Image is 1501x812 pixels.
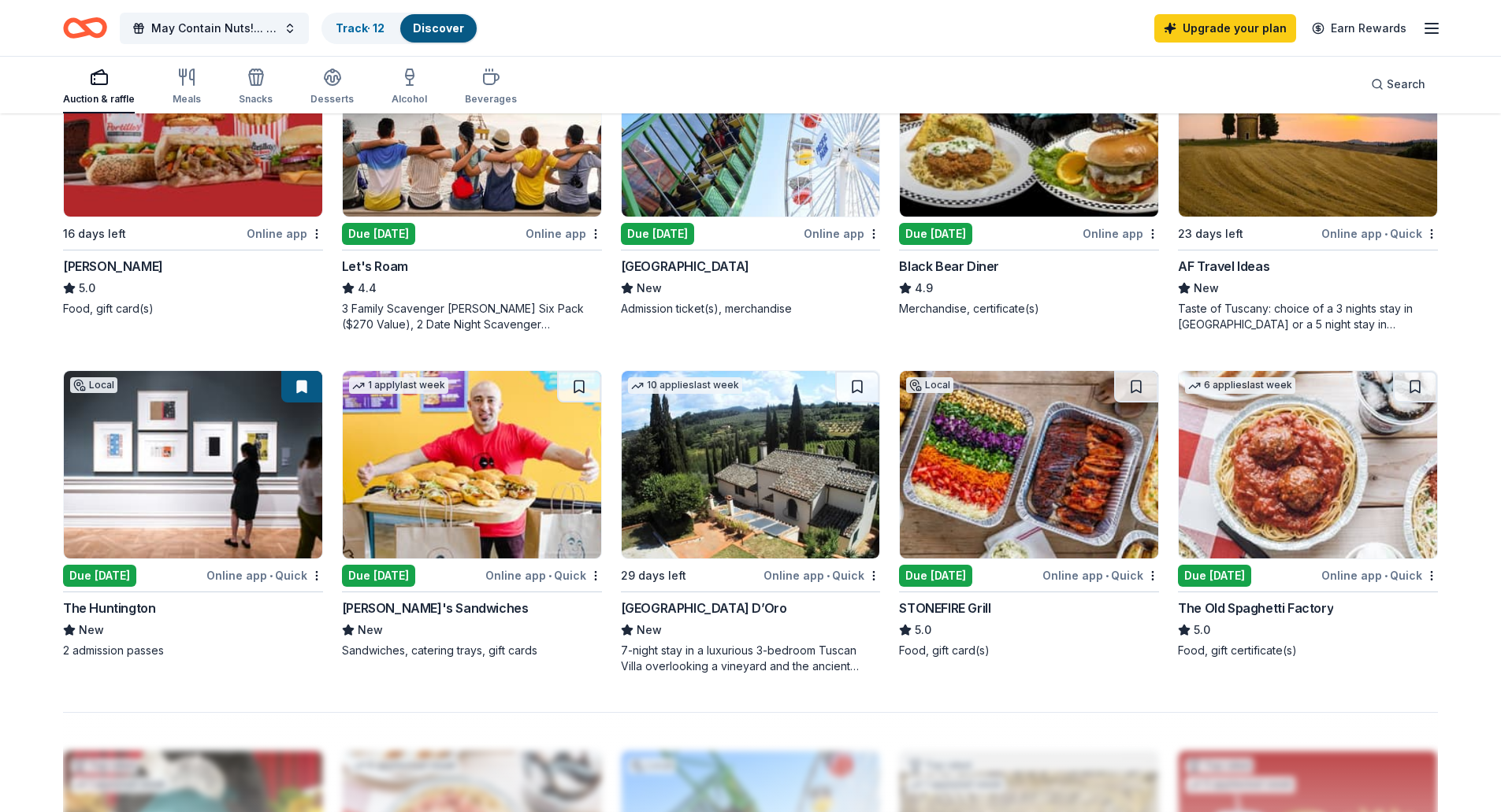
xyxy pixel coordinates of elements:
[1179,29,1437,217] img: Image for AF Travel Ideas
[899,565,972,587] div: Due [DATE]
[621,223,694,245] div: Due [DATE]
[247,224,323,243] div: Online app
[239,61,273,113] button: Snacks
[637,279,662,298] span: New
[465,61,517,113] button: Beverages
[1178,643,1438,658] div: Food, gift certificate(s)
[764,565,880,585] div: Online app Quick
[899,301,1159,317] div: Merchandise, certificate(s)
[1042,565,1159,585] div: Online app Quick
[465,93,517,106] div: Beverages
[358,621,383,640] span: New
[63,61,135,113] button: Auction & raffle
[899,28,1159,317] a: Image for Black Bear DinerTop rated1 applylast weekDue [DATE]Online appBlack Bear Diner4.9Merchan...
[151,19,277,38] span: May Contain Nuts!... A Night of Comedy benefitting WeSPARK [MEDICAL_DATA] Support Center
[63,599,155,617] div: The Huntington
[63,224,126,243] div: 16 days left
[343,371,601,558] img: Image for Ike's Sandwiches
[1194,621,1210,640] span: 5.0
[173,61,201,113] button: Meals
[915,279,933,298] span: 4.9
[392,61,427,113] button: Alcohol
[70,377,117,393] div: Local
[1179,371,1437,558] img: Image for The Old Spaghetti Factory
[621,643,881,674] div: 7-night stay in a luxurious 3-bedroom Tuscan Villa overlooking a vineyard and the ancient walled ...
[1358,69,1438,100] button: Search
[1384,228,1388,240] span: •
[342,370,602,658] a: Image for Ike's Sandwiches1 applylast weekDue [DATE]Online app•Quick[PERSON_NAME]'s SandwichesNew...
[1105,569,1109,582] span: •
[622,29,880,217] img: Image for Pacific Park
[621,257,749,276] div: [GEOGRAPHIC_DATA]
[349,377,448,394] div: 1 apply last week
[358,279,377,298] span: 4.4
[173,93,201,106] div: Meals
[900,29,1158,217] img: Image for Black Bear Diner
[79,279,95,298] span: 5.0
[548,569,552,582] span: •
[621,28,881,317] a: Image for Pacific ParkLocalDue [DATE]Online app[GEOGRAPHIC_DATA]NewAdmission ticket(s), merchandise
[64,371,322,558] img: Image for The Huntington
[1178,28,1438,332] a: Image for AF Travel Ideas14 applieslast week23 days leftOnline app•QuickAF Travel IdeasNewTaste o...
[1083,224,1159,243] div: Online app
[1321,224,1438,243] div: Online app Quick
[1178,370,1438,658] a: Image for The Old Spaghetti Factory6 applieslast weekDue [DATE]Online app•QuickThe Old Spaghetti ...
[899,643,1159,658] div: Food, gift card(s)
[342,301,602,332] div: 3 Family Scavenger [PERSON_NAME] Six Pack ($270 Value), 2 Date Night Scavenger [PERSON_NAME] Two ...
[1384,569,1388,582] span: •
[239,93,273,106] div: Snacks
[63,301,323,317] div: Food, gift card(s)
[63,370,323,658] a: Image for The HuntingtonLocalDue [DATE]Online app•QuickThe HuntingtonNew2 admission passes
[1154,14,1296,43] a: Upgrade your plan
[622,371,880,558] img: Image for Villa Sogni D’Oro
[637,621,662,640] span: New
[827,569,830,582] span: •
[342,223,415,245] div: Due [DATE]
[63,565,136,587] div: Due [DATE]
[899,257,999,276] div: Black Bear Diner
[1387,75,1425,94] span: Search
[899,599,990,617] div: STONEFIRE Grill
[1194,279,1219,298] span: New
[63,28,323,317] a: Image for Portillo'sTop rated5 applieslast week16 days leftOnline app[PERSON_NAME]5.0Food, gift c...
[621,599,787,617] div: [GEOGRAPHIC_DATA] D’Oro
[1178,565,1251,587] div: Due [DATE]
[63,643,323,658] div: 2 admission passes
[804,224,880,243] div: Online app
[310,61,354,113] button: Desserts
[120,13,309,44] button: May Contain Nuts!... A Night of Comedy benefitting WeSPARK [MEDICAL_DATA] Support Center
[269,569,273,582] span: •
[621,566,686,585] div: 29 days left
[1178,301,1438,332] div: Taste of Tuscany: choice of a 3 nights stay in [GEOGRAPHIC_DATA] or a 5 night stay in [GEOGRAPHIC...
[64,29,322,217] img: Image for Portillo's
[413,21,464,35] a: Discover
[342,565,415,587] div: Due [DATE]
[342,28,602,332] a: Image for Let's Roam1 applylast weekDue [DATE]Online appLet's Roam4.43 Family Scavenger [PERSON_N...
[1302,14,1416,43] a: Earn Rewards
[63,257,163,276] div: [PERSON_NAME]
[1185,377,1295,394] div: 6 applies last week
[1178,257,1269,276] div: AF Travel Ideas
[526,224,602,243] div: Online app
[1178,224,1243,243] div: 23 days left
[342,643,602,658] div: Sandwiches, catering trays, gift cards
[79,621,104,640] span: New
[310,93,354,106] div: Desserts
[621,301,881,317] div: Admission ticket(s), merchandise
[485,565,602,585] div: Online app Quick
[900,371,1158,558] img: Image for STONEFIRE Grill
[392,93,427,106] div: Alcohol
[343,29,601,217] img: Image for Let's Roam
[342,257,408,276] div: Let's Roam
[321,13,478,44] button: Track· 12Discover
[63,93,135,106] div: Auction & raffle
[621,370,881,674] a: Image for Villa Sogni D’Oro10 applieslast week29 days leftOnline app•Quick[GEOGRAPHIC_DATA] D’Oro...
[899,370,1159,658] a: Image for STONEFIRE GrillLocalDue [DATE]Online app•QuickSTONEFIRE Grill5.0Food, gift card(s)
[63,9,107,46] a: Home
[336,21,385,35] a: Track· 12
[1321,565,1438,585] div: Online app Quick
[628,377,742,394] div: 10 applies last week
[915,621,931,640] span: 5.0
[1178,599,1333,617] div: The Old Spaghetti Factory
[899,223,972,245] div: Due [DATE]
